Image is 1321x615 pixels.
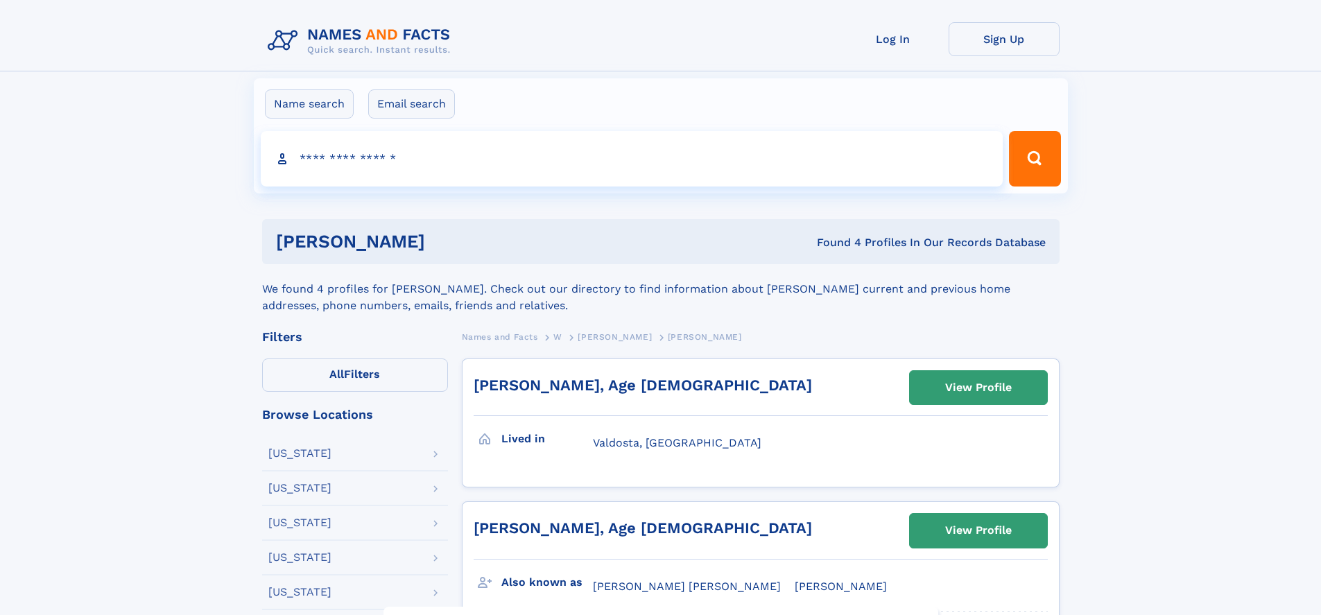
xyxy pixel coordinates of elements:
div: Browse Locations [262,408,448,421]
div: [US_STATE] [268,587,331,598]
a: Log In [838,22,949,56]
div: [US_STATE] [268,552,331,563]
a: View Profile [910,371,1047,404]
div: Found 4 Profiles In Our Records Database [621,235,1046,250]
div: [US_STATE] [268,448,331,459]
label: Filters [262,358,448,392]
h1: [PERSON_NAME] [276,233,621,250]
span: [PERSON_NAME] [578,332,652,342]
button: Search Button [1009,131,1060,187]
a: View Profile [910,514,1047,547]
input: search input [261,131,1003,187]
a: [PERSON_NAME], Age [DEMOGRAPHIC_DATA] [474,519,812,537]
a: Names and Facts [462,328,538,345]
span: Valdosta, [GEOGRAPHIC_DATA] [593,436,761,449]
div: [US_STATE] [268,483,331,494]
h3: Also known as [501,571,593,594]
span: [PERSON_NAME] [795,580,887,593]
span: All [329,367,344,381]
a: [PERSON_NAME] [578,328,652,345]
a: [PERSON_NAME], Age [DEMOGRAPHIC_DATA] [474,376,812,394]
div: View Profile [945,372,1012,404]
span: W [553,332,562,342]
label: Email search [368,89,455,119]
div: Filters [262,331,448,343]
a: Sign Up [949,22,1060,56]
span: [PERSON_NAME] [668,332,742,342]
img: Logo Names and Facts [262,22,462,60]
a: W [553,328,562,345]
label: Name search [265,89,354,119]
div: [US_STATE] [268,517,331,528]
div: View Profile [945,514,1012,546]
span: [PERSON_NAME] [PERSON_NAME] [593,580,781,593]
div: We found 4 profiles for [PERSON_NAME]. Check out our directory to find information about [PERSON_... [262,264,1060,314]
h3: Lived in [501,427,593,451]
